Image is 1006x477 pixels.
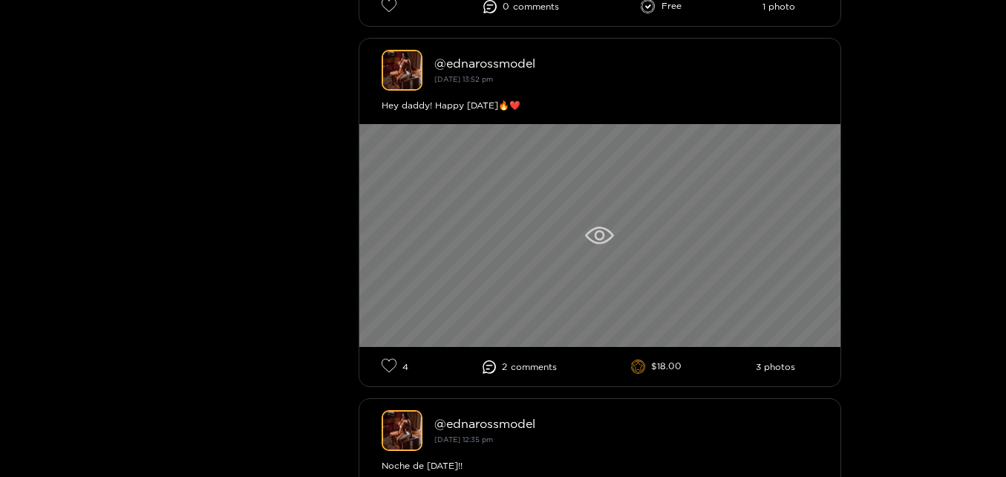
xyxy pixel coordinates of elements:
img: ednarossmodel [382,50,422,91]
img: ednarossmodel [382,410,422,451]
li: $18.00 [631,360,682,374]
small: [DATE] 13:52 pm [434,75,493,83]
div: Noche de [DATE]!! [382,458,818,473]
li: 1 photo [762,1,795,12]
li: 2 [483,360,557,374]
div: @ ednarossmodel [434,417,818,430]
div: @ ednarossmodel [434,56,818,70]
small: [DATE] 12:35 pm [434,435,493,444]
li: 3 photos [756,362,795,372]
span: comment s [513,1,559,12]
li: 4 [382,358,408,375]
span: comment s [511,362,557,372]
div: Hey daddy! Happy [DATE]🔥❤️ [382,98,818,113]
